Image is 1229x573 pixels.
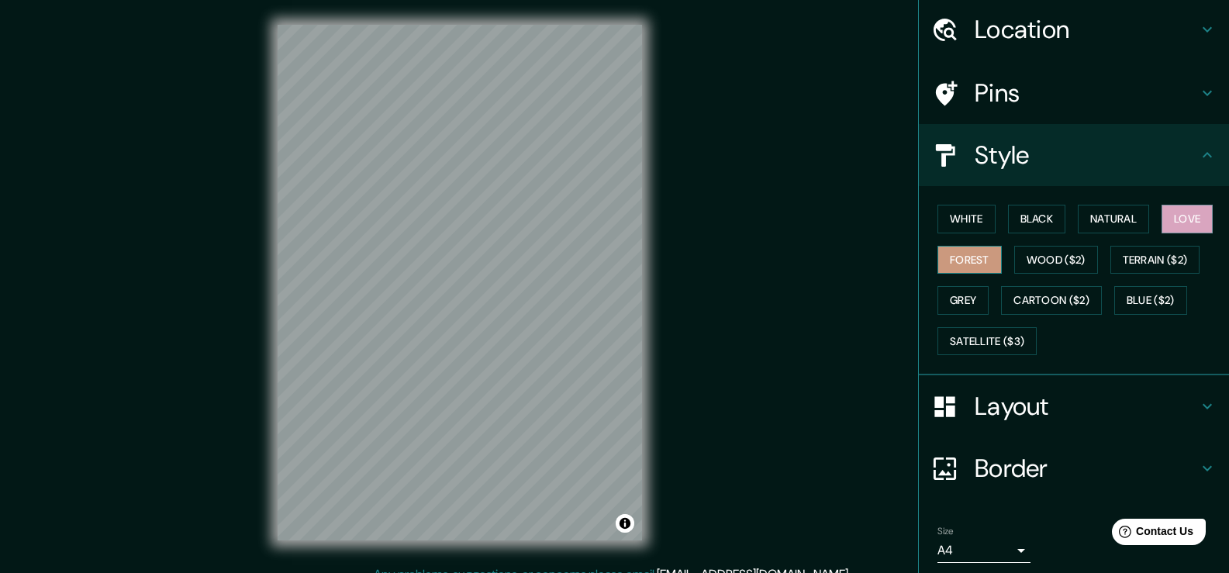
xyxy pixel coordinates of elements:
[616,514,634,533] button: Toggle attribution
[975,140,1198,171] h4: Style
[937,538,1030,563] div: A4
[919,62,1229,124] div: Pins
[919,124,1229,186] div: Style
[1078,205,1149,233] button: Natural
[975,78,1198,109] h4: Pins
[1162,205,1213,233] button: Love
[937,327,1037,356] button: Satellite ($3)
[1110,246,1200,274] button: Terrain ($2)
[975,453,1198,484] h4: Border
[1091,513,1212,556] iframe: Help widget launcher
[278,25,642,540] canvas: Map
[1114,286,1187,315] button: Blue ($2)
[937,246,1002,274] button: Forest
[1014,246,1098,274] button: Wood ($2)
[1001,286,1102,315] button: Cartoon ($2)
[975,391,1198,422] h4: Layout
[937,525,954,538] label: Size
[1008,205,1066,233] button: Black
[937,286,989,315] button: Grey
[937,205,996,233] button: White
[919,375,1229,437] div: Layout
[975,14,1198,45] h4: Location
[919,437,1229,499] div: Border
